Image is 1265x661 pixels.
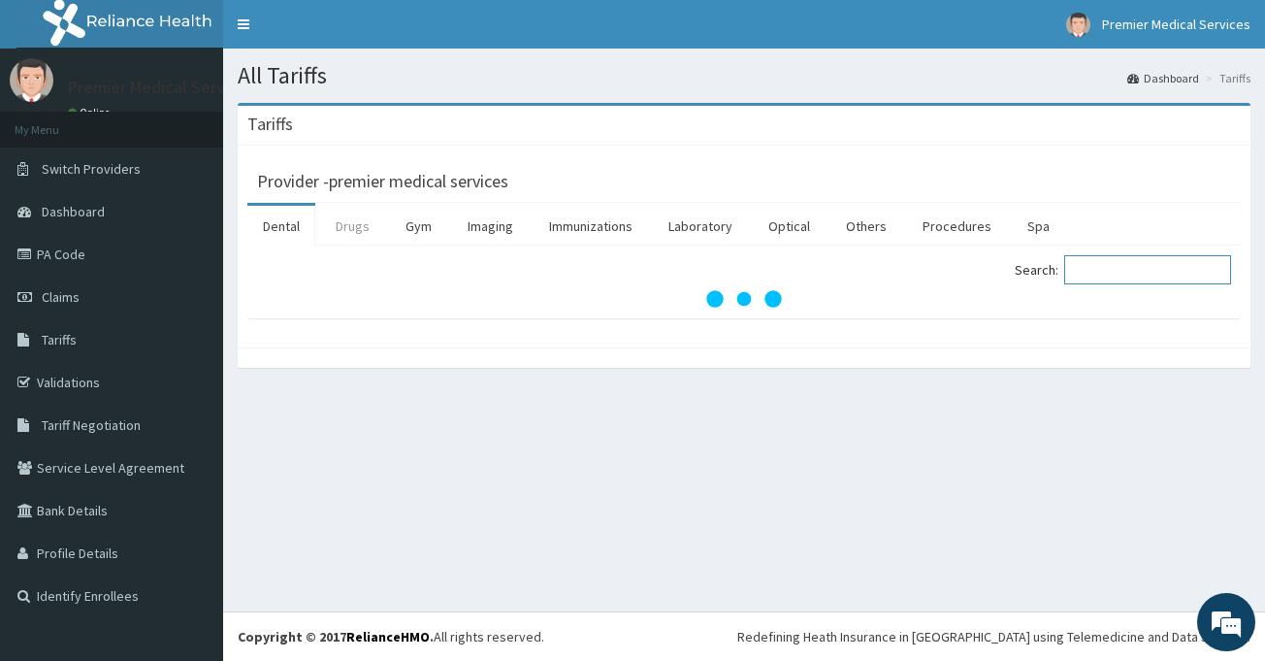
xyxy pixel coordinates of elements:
[68,79,255,96] p: Premier Medical Services
[830,206,902,247] a: Others
[247,206,315,247] a: Dental
[1015,255,1231,284] label: Search:
[1102,16,1250,33] span: Premier Medical Services
[346,628,430,645] a: RelianceHMO
[247,116,293,133] h3: Tariffs
[1127,70,1199,86] a: Dashboard
[257,173,508,190] h3: Provider - premier medical services
[1064,255,1231,284] input: Search:
[42,288,80,306] span: Claims
[42,160,141,178] span: Switch Providers
[42,416,141,434] span: Tariff Negotiation
[101,109,326,134] div: Chat with us now
[318,10,365,56] div: Minimize live chat window
[753,206,826,247] a: Optical
[238,628,434,645] strong: Copyright © 2017 .
[534,206,648,247] a: Immunizations
[113,204,268,400] span: We're online!
[1066,13,1090,37] img: User Image
[36,97,79,146] img: d_794563401_company_1708531726252_794563401
[10,58,53,102] img: User Image
[390,206,447,247] a: Gym
[42,203,105,220] span: Dashboard
[737,627,1250,646] div: Redefining Heath Insurance in [GEOGRAPHIC_DATA] using Telemedicine and Data Science!
[1201,70,1250,86] li: Tariffs
[238,63,1250,88] h1: All Tariffs
[42,331,77,348] span: Tariffs
[452,206,529,247] a: Imaging
[1012,206,1065,247] a: Spa
[320,206,385,247] a: Drugs
[68,106,114,119] a: Online
[907,206,1007,247] a: Procedures
[10,448,370,516] textarea: Type your message and hit 'Enter'
[223,611,1265,661] footer: All rights reserved.
[705,260,783,338] svg: audio-loading
[653,206,748,247] a: Laboratory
